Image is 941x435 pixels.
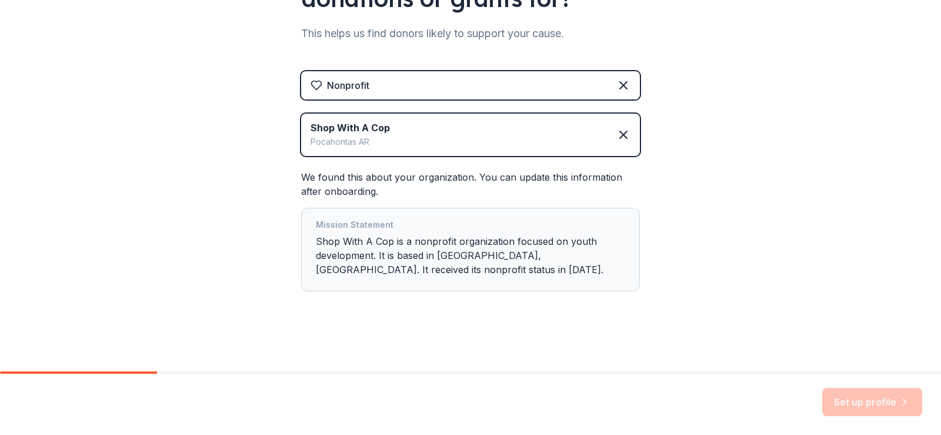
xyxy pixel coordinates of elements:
[316,218,625,234] div: Mission Statement
[301,170,640,291] div: We found this about your organization. You can update this information after onboarding.
[311,135,390,149] div: Pocahontas AR
[301,24,640,43] div: This helps us find donors likely to support your cause.
[327,78,369,92] div: Nonprofit
[311,121,390,135] div: Shop With A Cop
[316,218,625,281] div: Shop With A Cop is a nonprofit organization focused on youth development. It is based in [GEOGRAP...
